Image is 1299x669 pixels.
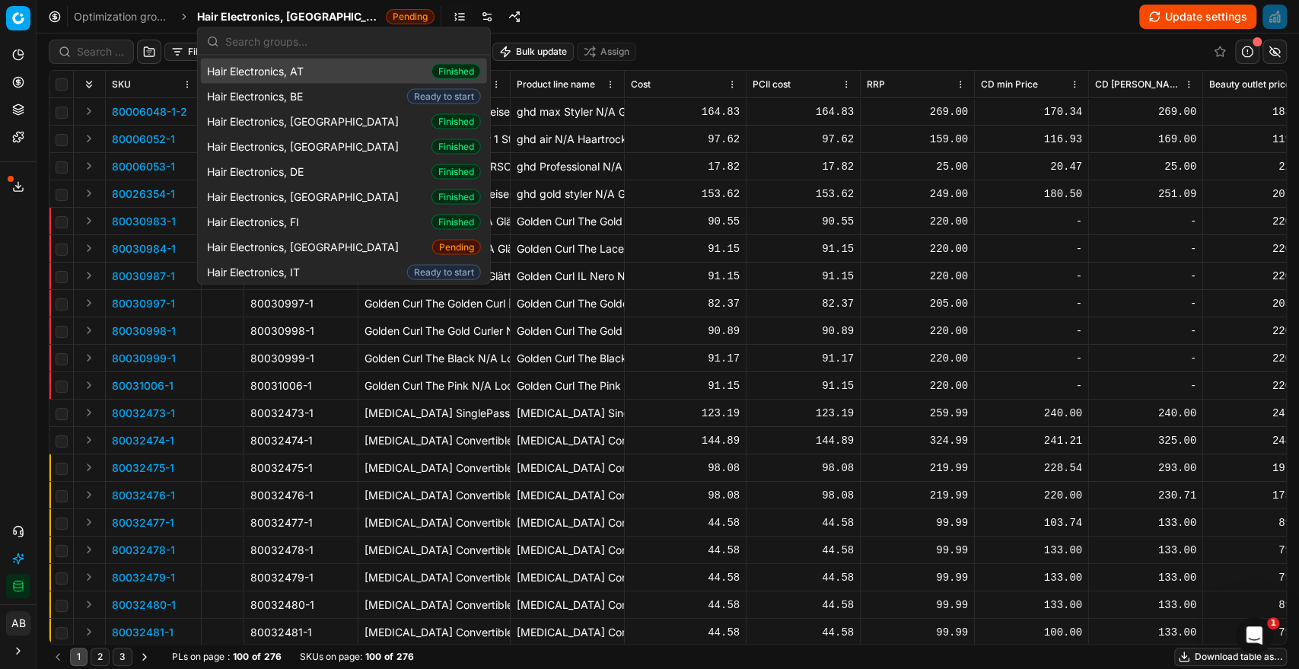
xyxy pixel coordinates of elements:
[112,625,174,640] button: 80032481-1
[207,239,405,254] span: Hair Electronics, [GEOGRAPHIC_DATA]
[80,75,98,94] button: Expand all
[431,139,481,155] span: Finished
[112,323,176,339] button: 80030998-1
[753,159,854,174] div: 17.82
[753,269,854,284] div: 91.15
[432,240,481,255] span: Pending
[517,433,618,448] div: [MEDICAL_DATA] Convertible Collection Whirl Trio Lockenstab 1 Stk
[631,132,740,147] div: 97.62
[1095,269,1196,284] div: -
[517,488,618,503] div: [MEDICAL_DATA] Convertible Collection Twirl Lockenstab 1 Stk
[753,460,854,476] div: 98.08
[867,543,968,558] div: 99.99
[365,543,504,558] p: [MEDICAL_DATA] Convertible Collection Defined Curls 25mm Lockenstab 1 Stk
[80,321,98,339] button: Expand
[981,625,1082,640] div: 100.00
[1095,433,1196,448] div: 325.00
[225,26,481,56] input: Search groups...
[112,378,174,393] button: 80031006-1
[365,460,504,476] p: [MEDICAL_DATA] Convertible Collection Whirl Lockenstab 1 Stk
[753,132,854,147] div: 97.62
[70,648,88,666] button: 1
[431,215,481,230] span: Finished
[384,651,393,663] strong: of
[1095,570,1196,585] div: 133.00
[112,460,174,476] p: 80032475-1
[981,186,1082,202] div: 180.50
[867,406,968,421] div: 259.99
[207,88,309,104] span: Hair Electronics, BE
[631,269,740,284] div: 91.15
[250,543,352,558] div: 80032478-1
[112,543,175,558] p: 80032478-1
[753,406,854,421] div: 123.19
[233,651,249,663] strong: 100
[112,296,175,311] p: 80030997-1
[407,265,481,280] span: Ready to start
[207,264,306,279] span: Hair Electronics, IT
[112,488,175,503] button: 80032476-1
[207,113,405,129] span: Hair Electronics, [GEOGRAPHIC_DATA]
[631,406,740,421] div: 123.19
[517,296,618,311] div: Golden Curl The Golden Curl [GEOGRAPHIC_DATA] N/A Lockenstab 1 Stk
[753,515,854,530] div: 44.58
[250,406,352,421] div: 80032473-1
[517,625,618,640] div: [MEDICAL_DATA] Convertible Collection Undone Waves 25mm Lockenstab 1 Stk
[112,241,176,256] button: 80030984-1
[981,269,1082,284] div: -
[631,597,740,613] div: 44.58
[867,186,968,202] div: 249.00
[80,623,98,641] button: Expand
[74,9,435,24] nav: breadcrumb
[981,323,1082,339] div: -
[867,159,968,174] div: 25.00
[1095,625,1196,640] div: 133.00
[407,89,481,104] span: Ready to start
[631,433,740,448] div: 144.89
[172,651,282,663] div: :
[365,488,504,503] p: [MEDICAL_DATA] Convertible Collection Twirl Lockenstab 1 Stk
[1095,597,1196,613] div: 133.00
[80,129,98,148] button: Expand
[112,214,176,229] p: 80030983-1
[112,570,175,585] button: 80032479-1
[753,488,854,503] div: 98.08
[753,351,854,366] div: 91.17
[80,266,98,285] button: Expand
[1095,214,1196,229] div: -
[867,515,968,530] div: 99.99
[867,625,968,640] div: 99.99
[80,431,98,449] button: Expand
[112,515,174,530] button: 80032477-1
[631,515,740,530] div: 44.58
[365,159,504,174] p: ghd Professional N/A [PERSON_NAME] Diffusor 1 Stk
[80,184,98,202] button: Expand
[517,214,618,229] div: Golden Curl The Gold N/A Glätteisen 1 Stk
[517,351,618,366] div: Golden Curl The Black N/A Lockenstab 1 Stk
[517,78,595,91] span: Product line name
[867,460,968,476] div: 219.99
[981,488,1082,503] div: 220.00
[112,597,176,613] p: 80032480-1
[753,104,854,119] div: 164.83
[867,241,968,256] div: 220.00
[517,104,618,119] div: ghd max Styler N/A Glätteisen 1 Stk
[1095,296,1196,311] div: -
[1095,104,1196,119] div: 269.00
[631,78,651,91] span: Cost
[1095,78,1181,91] span: CD [PERSON_NAME]
[207,139,405,154] span: Hair Electronics, [GEOGRAPHIC_DATA]
[1267,617,1279,629] span: 1
[981,214,1082,229] div: -
[112,433,174,448] p: 80032474-1
[631,214,740,229] div: 90.55
[631,543,740,558] div: 44.58
[80,376,98,394] button: Expand
[753,214,854,229] div: 90.55
[981,570,1082,585] div: 133.00
[753,241,854,256] div: 91.15
[112,269,175,284] p: 80030987-1
[981,159,1082,174] div: 20.47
